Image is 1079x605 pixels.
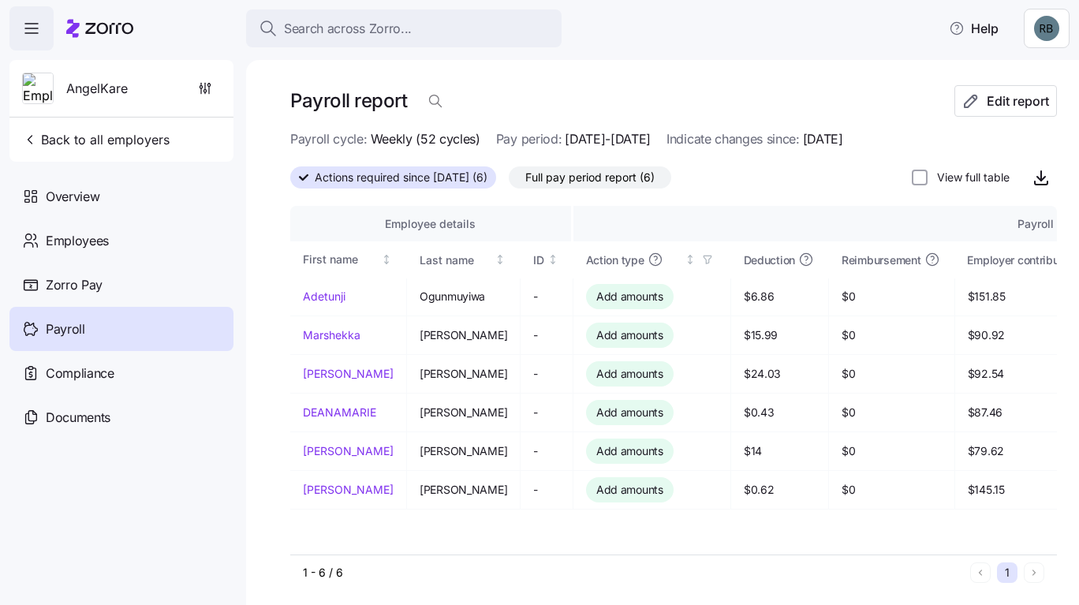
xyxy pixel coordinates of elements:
div: 1 - 6 / 6 [303,565,964,581]
th: First nameNot sorted [290,241,407,278]
span: Employees [46,231,109,251]
span: Add amounts [596,327,663,343]
span: Ogunmuyiwa [420,289,507,304]
div: First name [303,252,379,269]
span: Search across Zorro... [284,19,412,39]
div: Employee details [303,215,558,233]
span: AngelKare [66,79,128,99]
span: Payroll [46,319,85,339]
span: - [533,327,560,343]
span: - [533,482,560,498]
span: Documents [46,408,110,428]
span: - [533,289,560,304]
span: $0 [842,327,941,343]
a: [PERSON_NAME] [303,482,394,498]
a: [PERSON_NAME] [303,366,394,382]
a: Zorro Pay [9,263,233,307]
span: $14 [744,443,816,459]
span: [PERSON_NAME] [420,366,507,382]
span: Add amounts [596,289,663,304]
button: Help [936,13,1011,44]
a: Adetunji [303,289,394,304]
img: 8da47c3e8e5487d59c80835d76c1881e [1034,16,1059,41]
span: Edit report [987,91,1049,110]
span: $0 [842,289,941,304]
span: [PERSON_NAME] [420,405,507,420]
div: Not sorted [495,254,506,265]
span: $0.62 [744,482,816,498]
h1: Payroll report [290,88,407,113]
a: Payroll [9,307,233,351]
span: [PERSON_NAME] [420,482,507,498]
span: Add amounts [596,443,663,459]
span: [PERSON_NAME] [420,327,507,343]
span: Employer contribution [968,252,1078,267]
span: Back to all employers [22,130,170,149]
img: Employer logo [23,73,53,105]
span: Deduction [744,252,795,267]
span: Add amounts [596,405,663,420]
div: Not sorted [685,254,696,265]
a: [PERSON_NAME] [303,443,394,459]
span: Weekly (52 cycles) [371,129,480,149]
span: - [533,405,560,420]
span: $24.03 [744,366,816,382]
div: Last name [420,252,492,269]
a: Marshekka [303,327,394,343]
span: [PERSON_NAME] [420,443,507,459]
span: $0 [842,405,941,420]
a: Documents [9,395,233,439]
span: - [533,366,560,382]
button: Back to all employers [16,124,176,155]
a: DEANAMARIE [303,405,394,420]
th: Last nameNot sorted [407,241,521,278]
th: IDNot sorted [521,241,573,278]
div: Not sorted [381,254,392,265]
span: [DATE] [803,129,843,149]
span: Action type [586,252,644,267]
button: Search across Zorro... [246,9,562,47]
label: View full table [928,170,1010,185]
span: Indicate changes since: [666,129,800,149]
span: $0 [842,366,941,382]
span: $0 [842,443,941,459]
button: Next page [1024,562,1044,583]
a: Employees [9,218,233,263]
button: 1 [997,562,1017,583]
span: $15.99 [744,327,816,343]
button: Edit report [954,85,1057,117]
span: [DATE]-[DATE] [565,129,651,149]
span: Add amounts [596,482,663,498]
span: Add amounts [596,366,663,382]
span: Overview [46,187,99,207]
span: Help [949,19,999,38]
th: Action typeNot sorted [573,241,731,278]
span: Zorro Pay [46,275,103,295]
span: Payroll cycle: [290,129,368,149]
span: $6.86 [744,289,816,304]
button: Previous page [970,562,991,583]
span: Reimbursement [842,252,920,267]
span: Full pay period report (6) [525,167,655,188]
div: Not sorted [547,254,558,265]
span: Actions required since [DATE] (6) [315,167,487,188]
a: Compliance [9,351,233,395]
span: $0.43 [744,405,816,420]
a: Overview [9,174,233,218]
span: $0 [842,482,941,498]
span: Compliance [46,364,114,383]
span: - [533,443,560,459]
span: Pay period: [496,129,562,149]
div: ID [533,252,544,269]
